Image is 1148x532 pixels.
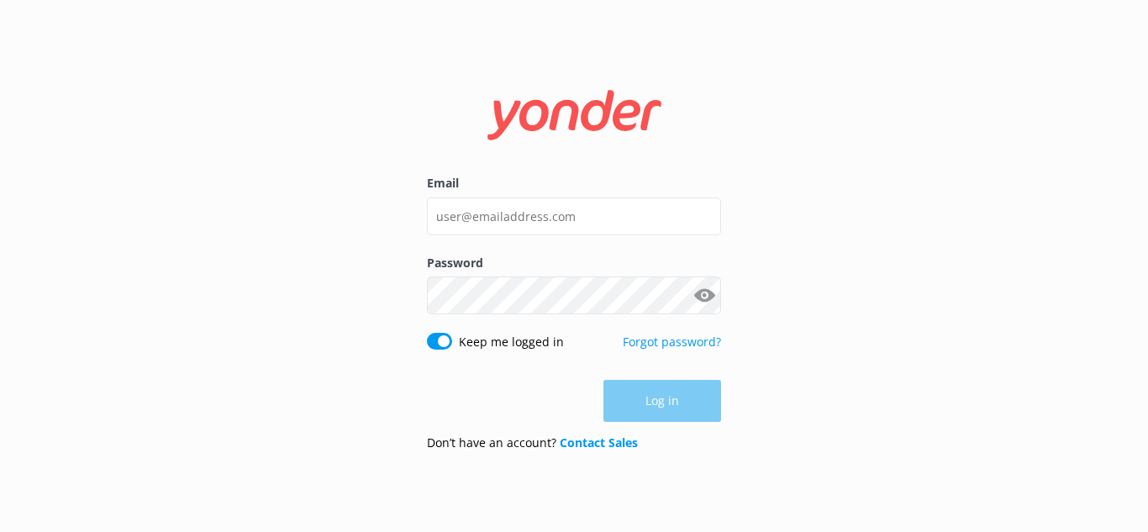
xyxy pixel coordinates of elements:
label: Email [427,174,721,192]
label: Password [427,254,721,272]
a: Forgot password? [623,334,721,350]
a: Contact Sales [560,435,638,450]
button: Show password [687,279,721,313]
p: Don’t have an account? [427,434,638,452]
label: Keep me logged in [459,333,564,351]
input: user@emailaddress.com [427,198,721,235]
